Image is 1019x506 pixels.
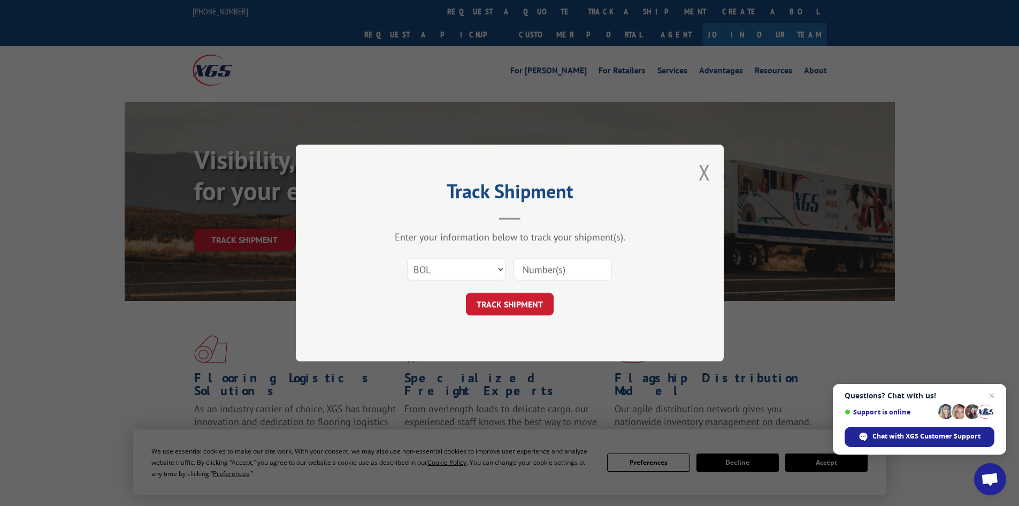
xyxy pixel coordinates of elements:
[985,389,998,402] span: Close chat
[845,427,994,447] div: Chat with XGS Customer Support
[349,184,670,204] h2: Track Shipment
[514,258,612,281] input: Number(s)
[349,231,670,243] div: Enter your information below to track your shipment(s).
[845,391,994,400] span: Questions? Chat with us!
[466,293,554,315] button: TRACK SHIPMENT
[872,432,980,441] span: Chat with XGS Customer Support
[845,408,934,416] span: Support is online
[974,463,1006,495] div: Open chat
[699,158,710,186] button: Close modal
